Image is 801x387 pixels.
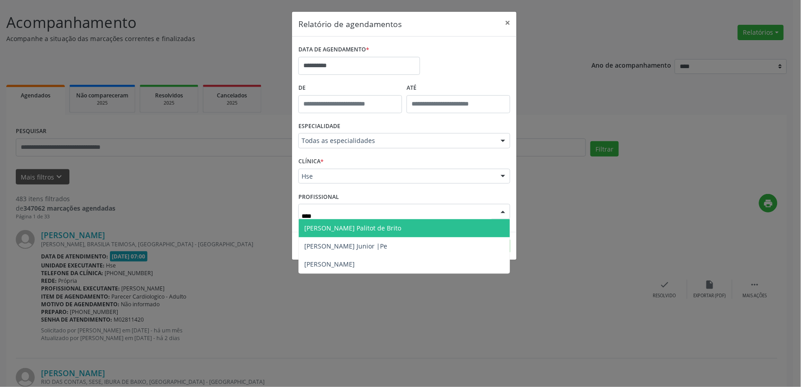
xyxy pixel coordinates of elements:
span: Todas as especialidades [302,136,492,145]
label: PROFISSIONAL [298,190,339,204]
label: ESPECIALIDADE [298,120,340,134]
label: ATÉ [407,81,510,95]
span: [PERSON_NAME] [304,260,355,268]
span: Hse [302,172,492,181]
label: DATA DE AGENDAMENTO [298,43,369,57]
label: CLÍNICA [298,155,324,169]
span: [PERSON_NAME] Junior |Pe [304,242,387,250]
h5: Relatório de agendamentos [298,18,402,30]
span: [PERSON_NAME] Palitot de Brito [304,224,401,232]
label: De [298,81,402,95]
button: Close [499,12,517,34]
